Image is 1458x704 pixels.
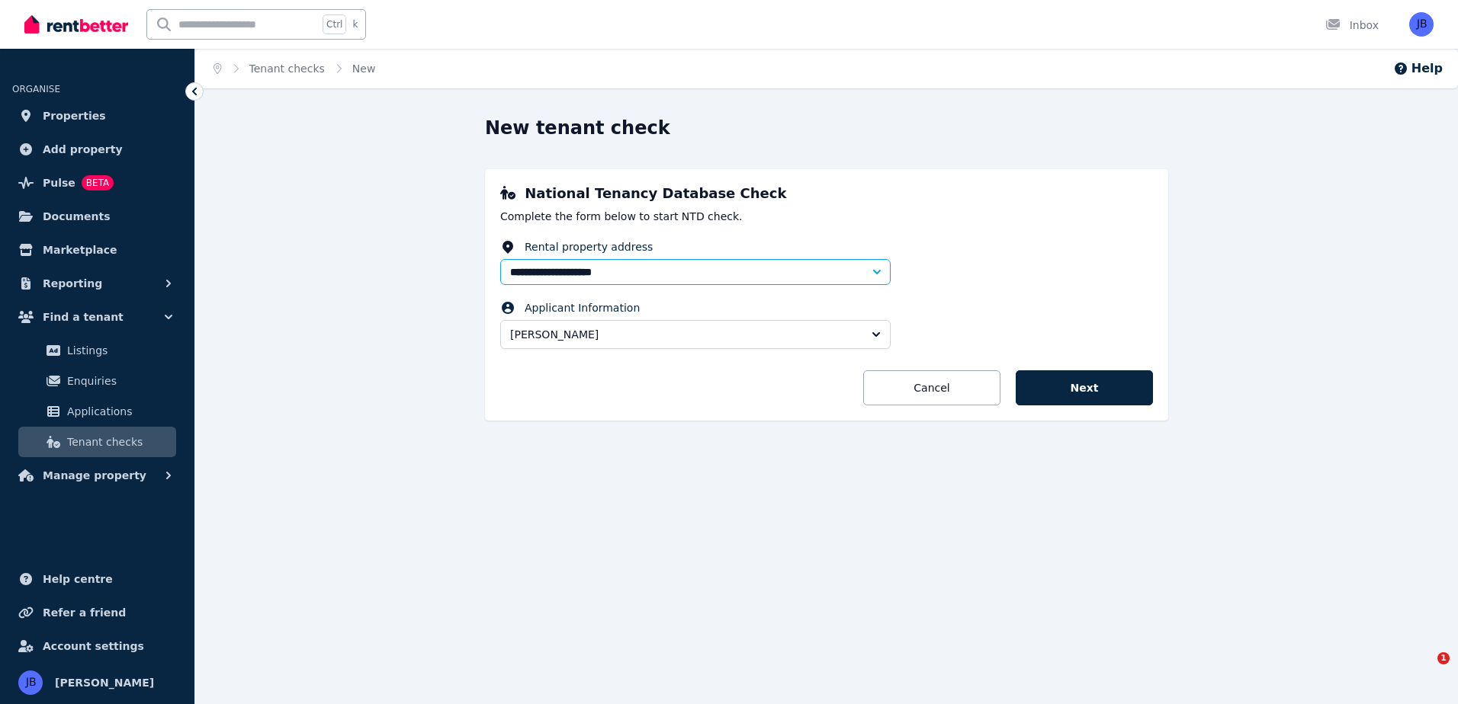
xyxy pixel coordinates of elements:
[67,341,170,360] span: Listings
[525,300,640,315] span: Applicant Information
[24,13,128,36] img: RentBetter
[12,268,182,299] button: Reporting
[525,239,653,254] span: Rental property address
[67,372,170,390] span: Enquiries
[500,209,1153,224] p: Complete the form below to start NTD check.
[500,184,1153,203] h3: National Tenancy Database Check
[1409,12,1434,37] img: JACQUELINE BARRY
[863,370,1000,405] a: Cancel
[12,101,182,131] a: Properties
[43,241,117,259] span: Marketplace
[485,116,670,140] h1: New tenant check
[43,603,126,622] span: Refer a friend
[18,366,176,396] a: Enquiries
[323,14,346,34] span: Ctrl
[1016,370,1153,405] button: Next
[1437,652,1450,664] span: 1
[67,433,170,451] span: Tenant checks
[12,168,182,198] a: PulseBETA
[18,670,43,695] img: JACQUELINE BARRY
[12,235,182,265] a: Marketplace
[43,207,111,226] span: Documents
[12,84,60,94] span: ORGANISE
[43,174,75,192] span: Pulse
[12,302,182,332] button: Find a tenant
[43,274,102,293] span: Reporting
[195,49,393,88] nav: Breadcrumb
[43,637,144,655] span: Account settings
[43,466,146,485] span: Manage property
[18,396,176,427] a: Applications
[12,134,182,165] a: Add property
[352,18,358,30] span: k
[12,201,182,232] a: Documents
[67,402,170,421] span: Applications
[1325,18,1379,33] div: Inbox
[1393,59,1443,78] button: Help
[55,674,154,692] span: [PERSON_NAME]
[43,107,106,125] span: Properties
[12,564,182,594] a: Help centre
[43,308,124,326] span: Find a tenant
[1406,652,1443,689] iframe: Intercom live chat
[12,460,182,491] button: Manage property
[43,570,113,588] span: Help centre
[12,631,182,661] a: Account settings
[249,62,325,75] a: Tenant checks
[43,140,123,158] span: Add property
[18,427,176,457] a: Tenant checks
[12,597,182,628] a: Refer a friend
[352,61,376,76] span: New
[18,335,176,366] a: Listings
[510,327,859,342] span: [PERSON_NAME]
[82,175,114,190] span: BETA
[500,320,891,349] button: [PERSON_NAME]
